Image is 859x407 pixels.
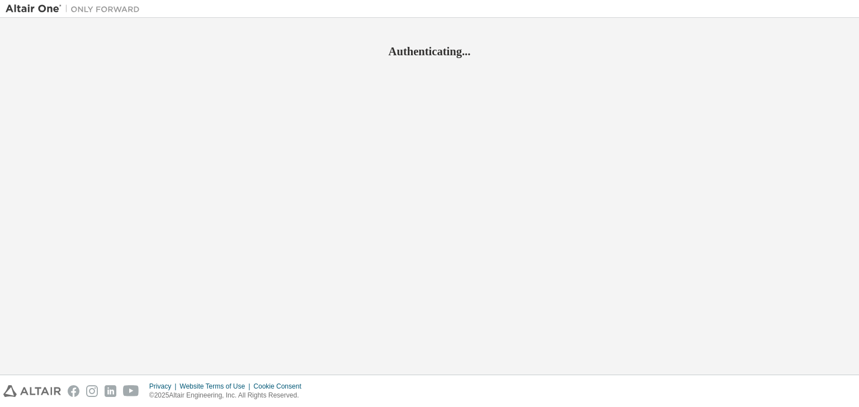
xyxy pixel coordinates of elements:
[3,385,61,397] img: altair_logo.svg
[86,385,98,397] img: instagram.svg
[123,385,139,397] img: youtube.svg
[6,3,145,15] img: Altair One
[253,382,308,391] div: Cookie Consent
[6,44,853,59] h2: Authenticating...
[149,382,180,391] div: Privacy
[105,385,116,397] img: linkedin.svg
[68,385,79,397] img: facebook.svg
[149,391,308,400] p: © 2025 Altair Engineering, Inc. All Rights Reserved.
[180,382,253,391] div: Website Terms of Use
